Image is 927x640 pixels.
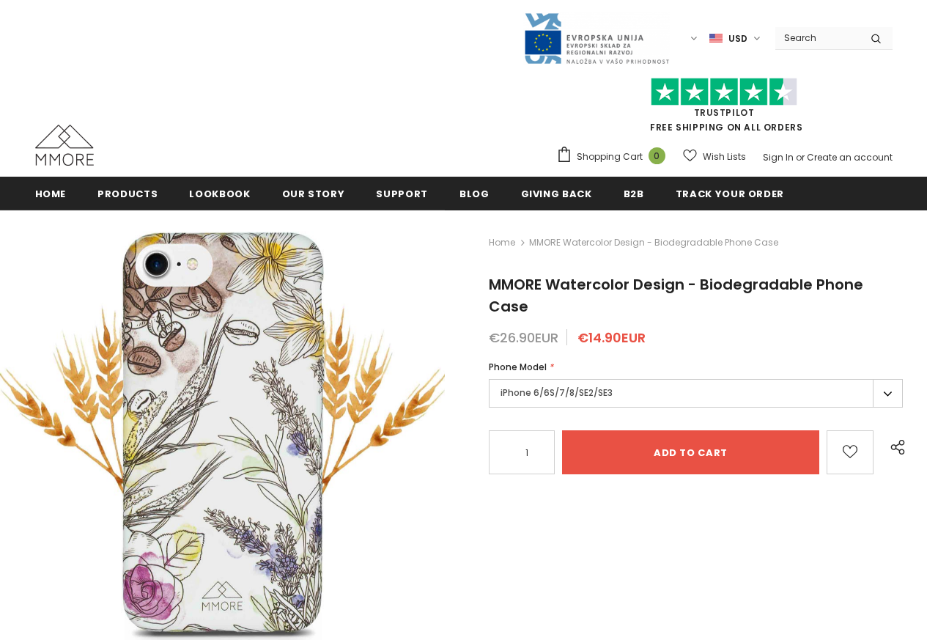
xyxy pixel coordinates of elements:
[651,78,797,106] img: Trust Pilot Stars
[489,361,547,373] span: Phone Model
[35,125,94,166] img: MMORE Cases
[489,379,903,408] label: iPhone 6/6S/7/8/SE2/SE3
[728,32,747,46] span: USD
[703,150,746,164] span: Wish Lists
[577,328,646,347] span: €14.90EUR
[282,177,345,210] a: Our Story
[35,177,67,210] a: Home
[529,234,778,251] span: MMORE Watercolor Design - Biodegradable Phone Case
[562,430,819,474] input: Add to cart
[694,106,755,119] a: Trustpilot
[556,84,893,133] span: FREE SHIPPING ON ALL ORDERS
[459,187,490,201] span: Blog
[97,187,158,201] span: Products
[649,147,665,164] span: 0
[521,177,592,210] a: Giving back
[376,187,428,201] span: support
[709,32,723,45] img: USD
[282,187,345,201] span: Our Story
[624,177,644,210] a: B2B
[459,177,490,210] a: Blog
[189,187,250,201] span: Lookbook
[683,144,746,169] a: Wish Lists
[489,234,515,251] a: Home
[577,150,643,164] span: Shopping Cart
[676,187,784,201] span: Track your order
[35,187,67,201] span: Home
[523,32,670,44] a: Javni Razpis
[763,151,794,163] a: Sign In
[775,27,860,48] input: Search Site
[189,177,250,210] a: Lookbook
[624,187,644,201] span: B2B
[523,12,670,65] img: Javni Razpis
[489,274,863,317] span: MMORE Watercolor Design - Biodegradable Phone Case
[796,151,805,163] span: or
[807,151,893,163] a: Create an account
[97,177,158,210] a: Products
[556,146,673,168] a: Shopping Cart 0
[521,187,592,201] span: Giving back
[376,177,428,210] a: support
[676,177,784,210] a: Track your order
[489,328,558,347] span: €26.90EUR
